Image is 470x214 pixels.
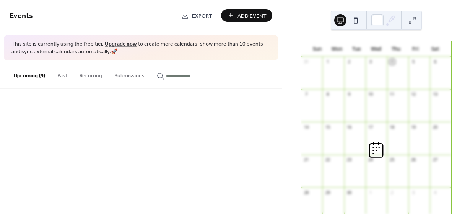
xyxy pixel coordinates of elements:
div: 13 [432,91,438,97]
div: 15 [325,124,330,130]
div: 3 [368,59,374,65]
span: Events [10,8,33,23]
div: 16 [346,124,352,130]
div: Tue [346,41,366,57]
div: 8 [325,91,330,97]
button: Submissions [108,60,151,88]
a: Export [176,9,218,22]
div: 25 [389,157,395,163]
div: 9 [346,91,352,97]
div: 22 [325,157,330,163]
div: Wed [366,41,386,57]
button: Upcoming (9) [8,60,51,88]
div: 2 [346,59,352,65]
div: 1 [325,59,330,65]
div: Sat [425,41,445,57]
div: 26 [411,157,416,163]
div: 31 [303,59,309,65]
div: 12 [411,91,416,97]
div: 28 [303,189,309,195]
div: 14 [303,124,309,130]
div: 3 [411,189,416,195]
span: This site is currently using the free tier. to create more calendars, show more than 10 events an... [11,41,270,56]
span: Export [192,12,212,20]
div: 6 [432,59,438,65]
div: 21 [303,157,309,163]
div: 29 [325,189,330,195]
div: 5 [411,59,416,65]
div: 20 [432,124,438,130]
div: Mon [327,41,347,57]
button: Past [51,60,73,88]
button: Recurring [73,60,108,88]
div: 7 [303,91,309,97]
div: 18 [389,124,395,130]
div: 30 [346,189,352,195]
div: 10 [368,91,374,97]
div: 4 [389,59,395,65]
div: 24 [368,157,374,163]
div: 19 [411,124,416,130]
div: 1 [368,189,374,195]
button: Add Event [221,9,272,22]
div: 23 [346,157,352,163]
span: Add Event [237,12,267,20]
div: Thu [386,41,406,57]
div: 4 [432,189,438,195]
div: Fri [406,41,426,57]
div: 2 [389,189,395,195]
div: Sun [307,41,327,57]
a: Upgrade now [105,39,137,49]
div: 27 [432,157,438,163]
div: 17 [368,124,374,130]
div: 11 [389,91,395,97]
